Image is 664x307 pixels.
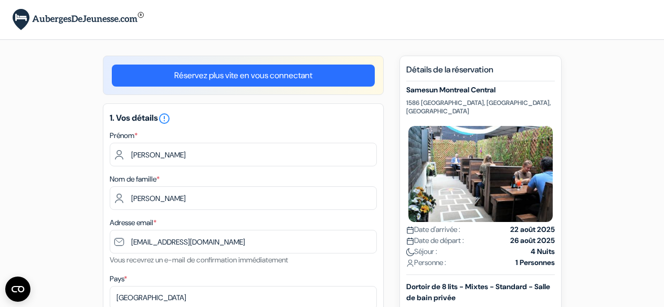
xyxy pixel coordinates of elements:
span: Date d'arrivée : [406,224,460,235]
p: 1586 [GEOGRAPHIC_DATA], [GEOGRAPHIC_DATA], [GEOGRAPHIC_DATA] [406,99,555,115]
label: Prénom [110,130,138,141]
strong: 1 Personnes [515,257,555,268]
img: calendar.svg [406,237,414,245]
label: Adresse email [110,217,156,228]
small: Vous recevrez un e-mail de confirmation immédiatement [110,255,288,264]
label: Pays [110,273,127,284]
strong: 26 août 2025 [510,235,555,246]
i: error_outline [158,112,171,125]
span: Date de départ : [406,235,464,246]
img: user_icon.svg [406,259,414,267]
h5: Samesun Montreal Central [406,86,555,94]
strong: 22 août 2025 [510,224,555,235]
a: Réservez plus vite en vous connectant [112,65,375,87]
b: Dortoir de 8 lits - Mixtes - Standard - Salle de bain privée [406,282,550,302]
h5: 1. Vos détails [110,112,377,125]
img: moon.svg [406,248,414,256]
img: calendar.svg [406,226,414,234]
h5: Détails de la réservation [406,65,555,81]
input: Entrer le nom de famille [110,186,377,210]
strong: 4 Nuits [531,246,555,257]
input: Entrer adresse e-mail [110,230,377,253]
span: Séjour : [406,246,437,257]
button: CMP-Widget öffnen [5,277,30,302]
a: error_outline [158,112,171,123]
input: Entrez votre prénom [110,143,377,166]
img: AubergesDeJeunesse.com [13,9,144,30]
span: Personne : [406,257,446,268]
label: Nom de famille [110,174,160,185]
